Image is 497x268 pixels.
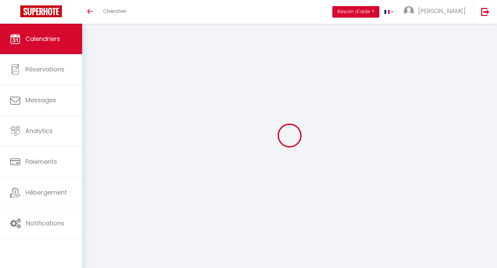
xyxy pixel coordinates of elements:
span: Messages [25,96,56,104]
span: Hébergement [25,188,67,197]
span: Réservations [25,65,65,73]
span: Analytics [25,127,53,135]
span: Chercher [103,7,126,15]
img: logout [481,7,490,16]
button: Besoin d'aide ? [332,6,379,18]
span: [PERSON_NAME] [418,7,466,15]
span: Calendriers [25,35,60,43]
img: Super Booking [20,5,62,17]
span: Paiements [25,157,57,166]
span: Notifications [26,219,64,227]
img: ... [404,6,414,16]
